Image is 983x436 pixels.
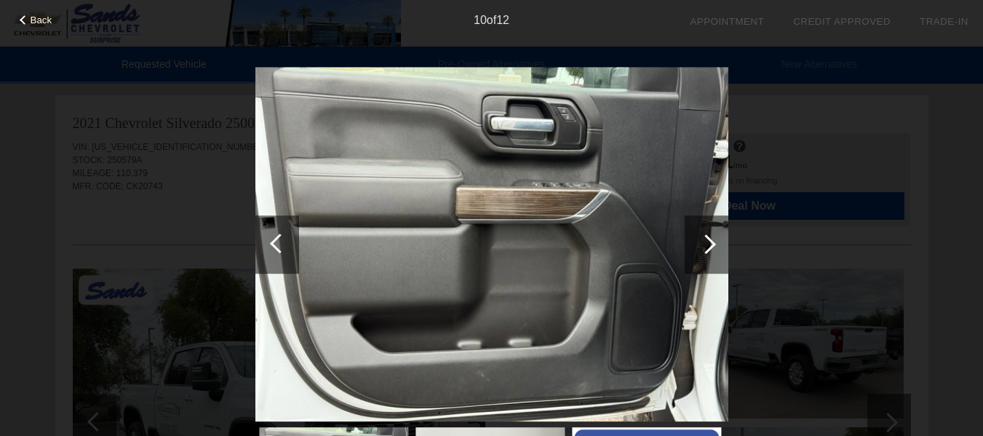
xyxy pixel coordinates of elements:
[255,67,728,422] img: image.aspx
[474,14,487,26] span: 10
[496,14,509,26] span: 12
[31,15,52,25] span: Back
[690,16,764,27] a: Appointment
[920,16,968,27] a: Trade-In
[793,16,891,27] a: Credit Approved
